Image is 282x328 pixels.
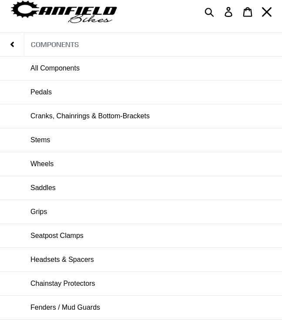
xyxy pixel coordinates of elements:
span: Saddles [30,184,56,192]
span: Cranks, Chainrings & Bottom-Brackets [30,112,150,120]
span: Grips [30,208,47,216]
span: Fenders / Mud Guards [30,304,100,311]
button: Menu [257,3,276,21]
span: Wheels [30,160,54,168]
span: Stems [30,136,50,144]
span: Seatpost Clamps [30,232,84,240]
span: Pedals [30,88,52,96]
span: All Components [30,64,80,72]
span: COMPONENTS [31,40,79,49]
span: Chainstay Protectors [30,280,95,288]
span: Headsets & Spacers [30,256,94,264]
